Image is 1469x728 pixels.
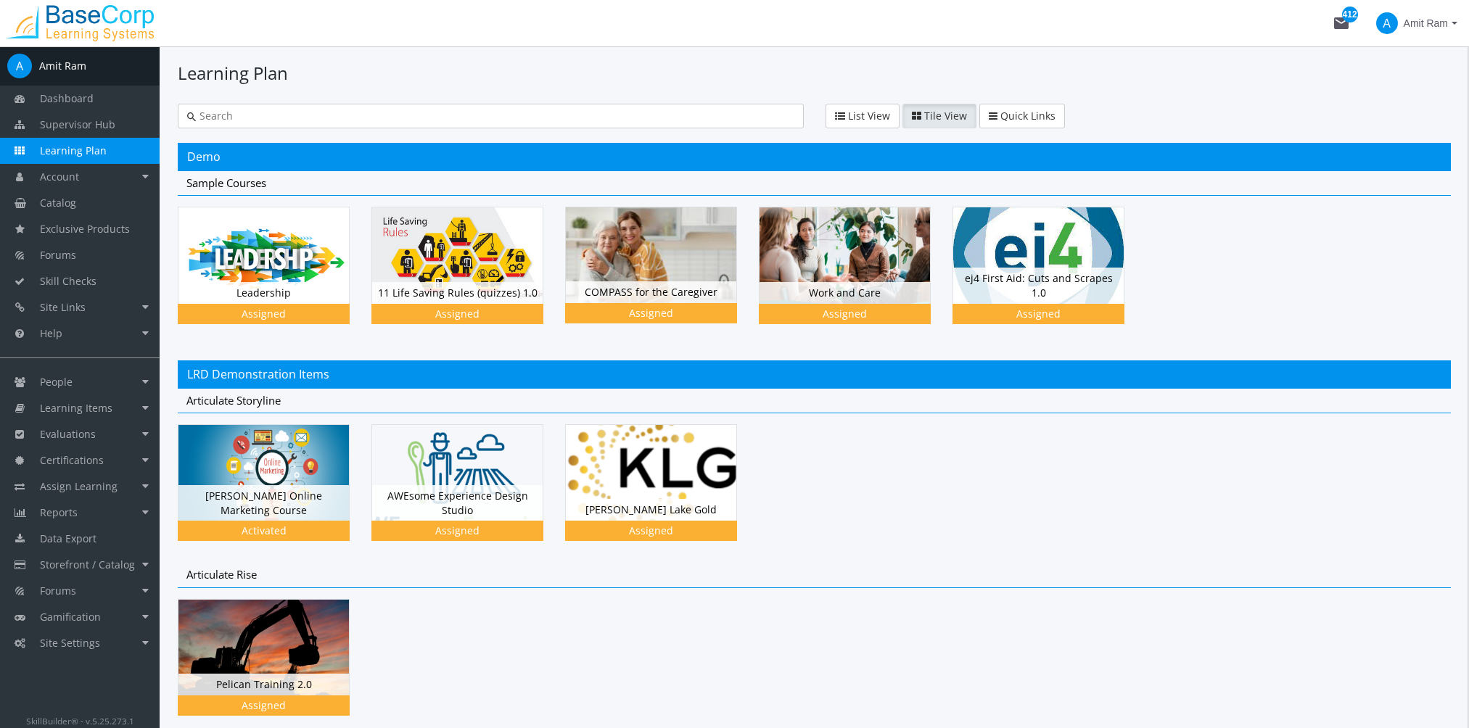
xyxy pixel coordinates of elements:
span: Demo [187,149,221,165]
span: Tile View [924,109,967,123]
div: [PERSON_NAME] Lake Gold [565,424,759,563]
span: Sample Courses [186,175,266,190]
div: 11 Life Saving Rules (quizzes) 1.0 [372,282,543,304]
span: Quick Links [1000,109,1056,123]
div: Assigned [568,524,734,538]
span: Assign Learning [40,479,118,493]
div: Leadership [178,207,371,345]
span: Articulate Rise [186,567,257,582]
span: A [7,54,32,78]
div: Assigned [568,306,734,320]
span: Amit Ram [1404,10,1448,36]
span: Evaluations [40,427,96,441]
div: ej4 First Aid: Cuts and Scrapes 1.0 [953,268,1124,303]
div: Assigned [374,307,540,321]
div: AWEsome Experience Design Studio [372,485,543,521]
span: People [40,375,73,389]
span: Data Export [40,531,96,545]
div: Assigned [181,307,347,321]
div: [PERSON_NAME] Lake Gold [566,499,736,521]
h1: Learning Plan [178,61,1451,86]
div: Leadership [178,282,349,304]
span: Supervisor Hub [40,117,115,131]
span: Dashboard [40,91,94,105]
span: Exclusive Products [40,222,130,236]
div: [PERSON_NAME] Online Marketing Course [178,485,349,521]
div: Activated [181,524,347,538]
span: Help [40,326,62,340]
div: Assigned [955,307,1122,321]
div: Work and Care [759,207,952,345]
span: Learning Items [40,401,112,415]
span: Forums [40,248,76,262]
div: AWEsome Experience Design Studio [371,424,565,563]
div: COMPASS for the Caregiver [566,281,736,303]
span: Learning Plan [40,144,107,157]
div: Amit Ram [39,59,86,73]
div: ej4 First Aid: Cuts and Scrapes 1.0 [952,207,1146,345]
span: Articulate Storyline [186,393,281,408]
span: Gamification [40,610,101,624]
span: A [1376,12,1398,34]
span: Catalog [40,196,76,210]
span: List View [848,109,890,123]
div: COMPASS for the Caregiver [565,207,759,345]
span: Storefront / Catalog [40,558,135,571]
div: Assigned [374,524,540,538]
div: Work and Care [760,282,930,304]
span: Account [40,170,79,183]
div: [PERSON_NAME] Online Marketing Course [178,424,371,563]
span: Reports [40,505,78,519]
span: Forums [40,584,76,597]
span: Skill Checks [40,274,96,288]
mat-icon: mail [1333,15,1350,32]
input: Search [196,109,794,123]
span: Site Links [40,300,86,314]
span: Site Settings [40,636,100,650]
div: 11 Life Saving Rules (quizzes) 1.0 [371,207,565,345]
div: Assigned [762,307,928,321]
small: SkillBuilder® - v.5.25.273.1 [26,715,134,727]
div: Pelican Training 2.0 [178,674,349,695]
div: Assigned [181,698,347,713]
span: Certifications [40,453,104,467]
span: LRD Demonstration Items [187,366,329,382]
